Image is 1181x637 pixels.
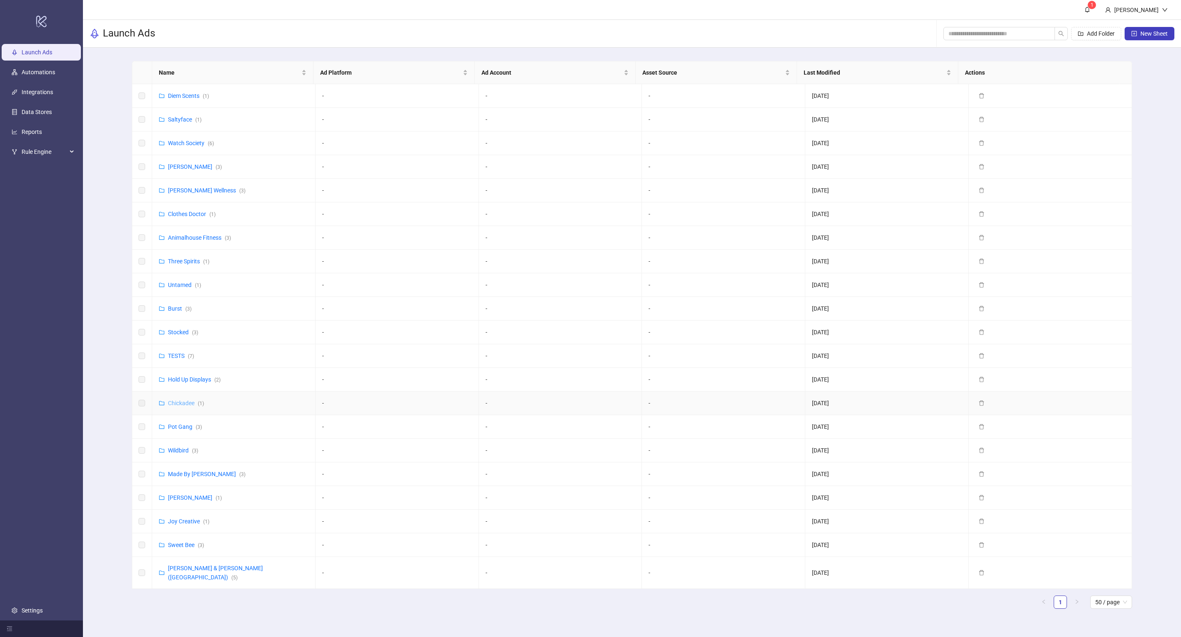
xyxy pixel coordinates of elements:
[203,519,209,525] span: ( 1 )
[1125,27,1174,40] button: New Sheet
[159,424,165,430] span: folder
[479,321,642,344] td: -
[642,510,805,533] td: -
[22,69,55,75] a: Automations
[979,329,984,335] span: delete
[642,462,805,486] td: -
[168,423,202,430] a: Pot Gang(3)
[642,391,805,415] td: -
[159,235,165,241] span: folder
[90,29,100,39] span: rocket
[642,368,805,391] td: -
[1084,7,1090,12] span: bell
[1058,31,1064,36] span: search
[805,321,969,344] td: [DATE]
[316,510,479,533] td: -
[479,486,642,510] td: -
[479,297,642,321] td: -
[979,117,984,122] span: delete
[168,234,231,241] a: Animalhouse Fitness(3)
[642,131,805,155] td: -
[979,282,984,288] span: delete
[159,258,165,264] span: folder
[196,424,202,430] span: ( 3 )
[12,149,17,155] span: fork
[103,27,155,40] h3: Launch Ads
[195,117,202,123] span: ( 1 )
[1074,599,1079,604] span: right
[168,518,209,525] a: Joy Creative(1)
[479,510,642,533] td: -
[479,368,642,391] td: -
[159,377,165,382] span: folder
[168,447,198,454] a: Wildbird(3)
[805,557,969,589] td: [DATE]
[642,557,805,589] td: -
[22,129,42,135] a: Reports
[979,164,984,170] span: delete
[316,131,479,155] td: -
[316,344,479,368] td: -
[979,377,984,382] span: delete
[168,565,263,581] a: [PERSON_NAME] & [PERSON_NAME] ([GEOGRAPHIC_DATA])(5)
[316,439,479,462] td: -
[475,61,636,84] th: Ad Account
[479,415,642,439] td: -
[22,89,53,95] a: Integrations
[168,542,204,548] a: Sweet Bee(3)
[642,84,805,108] td: -
[805,391,969,415] td: [DATE]
[168,116,202,123] a: Saltyface(1)
[979,140,984,146] span: delete
[642,415,805,439] td: -
[168,211,216,217] a: Clothes Doctor(1)
[1070,596,1084,609] button: right
[979,306,984,311] span: delete
[22,607,43,614] a: Settings
[320,68,461,77] span: Ad Platform
[22,109,52,115] a: Data Stores
[479,557,642,589] td: -
[1071,27,1121,40] button: Add Folder
[203,93,209,99] span: ( 1 )
[805,273,969,297] td: [DATE]
[642,250,805,273] td: -
[979,570,984,576] span: delete
[316,273,479,297] td: -
[479,462,642,486] td: -
[979,258,984,264] span: delete
[979,235,984,241] span: delete
[805,202,969,226] td: [DATE]
[1070,596,1084,609] li: Next Page
[159,400,165,406] span: folder
[1095,596,1127,608] span: 50 / page
[979,542,984,548] span: delete
[979,471,984,477] span: delete
[479,533,642,557] td: -
[642,179,805,202] td: -
[239,188,245,194] span: ( 3 )
[805,226,969,250] td: [DATE]
[805,486,969,510] td: [DATE]
[979,187,984,193] span: delete
[316,533,479,557] td: -
[188,353,194,359] span: ( 7 )
[168,471,245,477] a: Made By [PERSON_NAME](3)
[316,368,479,391] td: -
[642,486,805,510] td: -
[479,273,642,297] td: -
[805,297,969,321] td: [DATE]
[1078,31,1084,36] span: folder-add
[1054,596,1067,609] li: 1
[642,439,805,462] td: -
[642,108,805,131] td: -
[316,179,479,202] td: -
[479,202,642,226] td: -
[316,155,479,179] td: -
[642,226,805,250] td: -
[168,187,245,194] a: [PERSON_NAME] Wellness(3)
[316,557,479,589] td: -
[642,297,805,321] td: -
[159,570,165,576] span: folder
[159,164,165,170] span: folder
